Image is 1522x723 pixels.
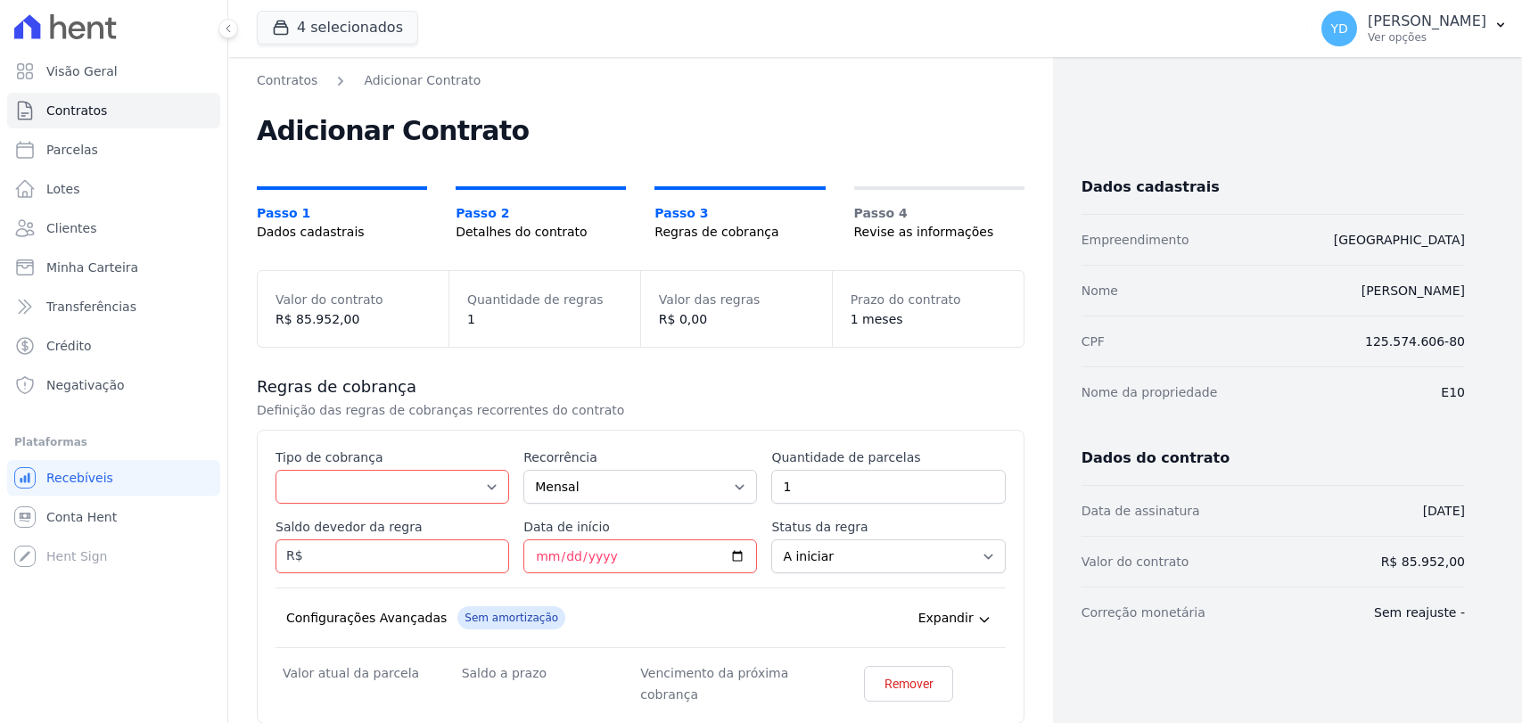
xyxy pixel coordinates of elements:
[1368,30,1486,45] p: Ver opções
[46,102,107,119] span: Contratos
[286,609,447,627] div: Configurações Avançadas
[46,219,96,237] span: Clientes
[364,71,481,90] a: Adicionar Contrato
[257,204,427,223] span: Passo 1
[771,448,1005,466] label: Quantidade de parcelas
[523,518,757,536] label: Data de início
[456,204,626,223] span: Passo 2
[851,310,1006,329] dd: 1 meses
[257,186,1024,242] nav: Progress
[1082,175,1465,200] h3: Dados cadastrais
[1082,331,1105,352] dt: CPF
[257,223,427,242] span: Dados cadastrais
[918,609,974,627] span: Expandir
[7,328,220,364] a: Crédito
[1082,280,1118,301] dt: Nome
[7,171,220,207] a: Lotes
[854,204,1024,223] span: Passo 4
[1334,229,1465,251] dd: [GEOGRAPHIC_DATA]
[7,250,220,285] a: Minha Carteira
[851,289,1006,310] dt: Prazo do contrato
[276,310,431,329] dd: R$ 85.952,00
[884,675,934,693] span: Remover
[46,259,138,276] span: Minha Carteira
[457,606,565,629] span: Sem amortização
[46,141,98,159] span: Parcelas
[854,223,1024,242] span: Revise as informações
[1374,602,1465,623] dd: Sem reajuste -
[46,62,118,80] span: Visão Geral
[7,367,220,403] a: Negativação
[276,448,509,466] label: Tipo de cobrança
[257,71,317,90] a: Contratos
[467,289,622,310] dt: Quantidade de regras
[659,310,814,329] dd: R$ 0,00
[1330,22,1347,35] span: YD
[654,223,825,242] span: Regras de cobrança
[46,469,113,487] span: Recebíveis
[467,310,622,329] dd: 1
[1307,4,1522,53] button: YD [PERSON_NAME] Ver opções
[659,289,814,310] dt: Valor das regras
[257,71,1024,90] nav: Breadcrumb
[257,376,1024,398] h3: Regras de cobrança
[1365,331,1465,352] dd: 125.574.606-80
[1082,382,1218,403] dt: Nome da propriedade
[523,448,757,466] label: Recorrência
[7,93,220,128] a: Contratos
[1082,446,1465,471] h3: Dados do contrato
[7,499,220,535] a: Conta Hent
[7,210,220,246] a: Clientes
[257,401,856,419] p: Definição das regras de cobranças recorrentes do contrato
[771,518,1005,536] label: Status da regra
[1441,382,1465,403] dd: E10
[456,223,626,242] span: Detalhes do contrato
[1082,602,1205,623] dt: Correção monetária
[257,11,418,45] button: 4 selecionados
[276,289,431,310] dt: Valor do contrato
[7,460,220,496] a: Recebíveis
[640,662,819,705] dt: Vencimento da próxima cobrança
[46,376,125,394] span: Negativação
[654,204,825,223] span: Passo 3
[864,666,953,702] a: Remover
[257,119,1024,144] h2: Adicionar Contrato
[46,298,136,316] span: Transferências
[1082,229,1189,251] dt: Empreendimento
[46,508,117,526] span: Conta Hent
[283,662,462,684] dt: Valor atual da parcela
[1368,12,1486,30] p: [PERSON_NAME]
[7,53,220,89] a: Visão Geral
[14,431,213,453] div: Plataformas
[1381,551,1465,572] dd: R$ 85.952,00
[276,518,509,536] label: Saldo devedor da regra
[7,289,220,325] a: Transferências
[276,536,303,565] span: R$
[46,337,92,355] span: Crédito
[1082,500,1200,522] dt: Data de assinatura
[46,180,80,198] span: Lotes
[1362,280,1465,301] dd: [PERSON_NAME]
[1423,500,1465,522] dd: [DATE]
[462,662,641,684] dt: Saldo a prazo
[7,132,220,168] a: Parcelas
[1082,551,1189,572] dt: Valor do contrato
